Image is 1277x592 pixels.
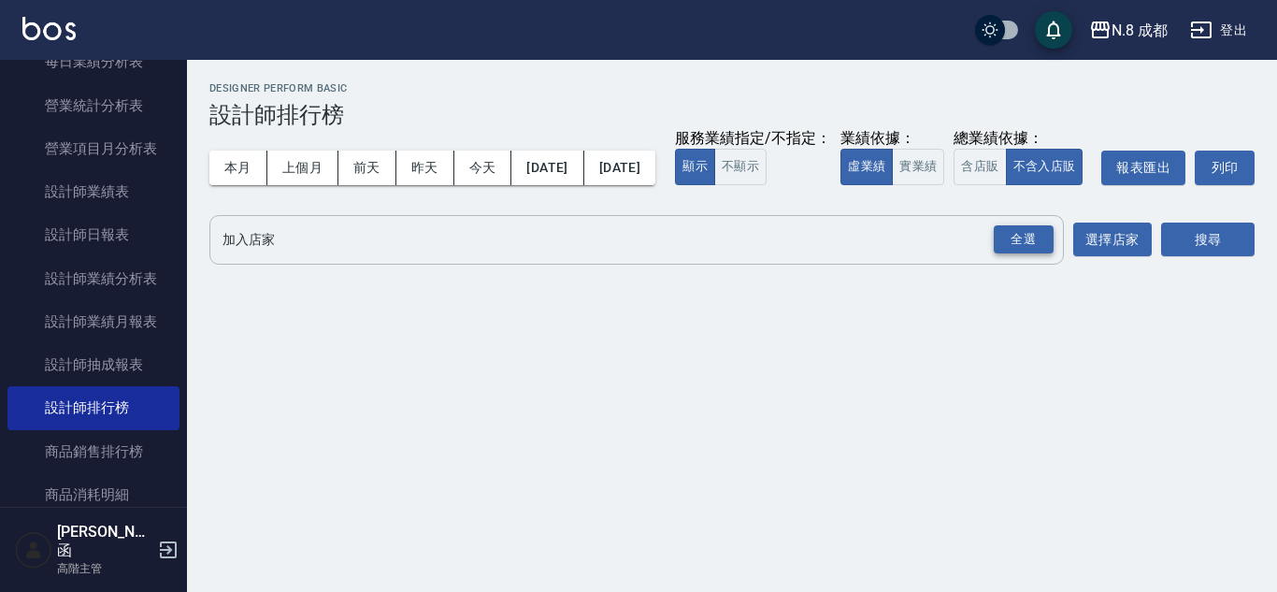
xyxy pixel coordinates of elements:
a: 設計師日報表 [7,213,179,256]
button: 不含入店販 [1006,149,1083,185]
div: 業績依據： [840,129,944,149]
a: 商品消耗明細 [7,473,179,516]
button: 顯示 [675,149,715,185]
button: 虛業績 [840,149,893,185]
button: 搜尋 [1161,223,1255,257]
a: 設計師抽成報表 [7,343,179,386]
button: 選擇店家 [1073,223,1152,257]
div: N.8 成都 [1112,19,1168,42]
button: 前天 [338,151,396,185]
a: 設計師業績分析表 [7,257,179,300]
img: Logo [22,17,76,40]
h5: [PERSON_NAME]函 [57,523,152,560]
button: [DATE] [584,151,655,185]
a: 商品銷售排行榜 [7,430,179,473]
button: 實業績 [892,149,944,185]
button: 今天 [454,151,512,185]
div: 總業績依據： [954,129,1092,149]
button: Open [990,222,1057,258]
div: 服務業績指定/不指定： [675,129,831,149]
button: 不顯示 [714,149,767,185]
button: 登出 [1183,13,1255,48]
a: 每日業績分析表 [7,40,179,83]
h2: Designer Perform Basic [209,82,1255,94]
button: [DATE] [511,151,583,185]
button: 本月 [209,151,267,185]
a: 營業項目月分析表 [7,127,179,170]
h3: 設計師排行榜 [209,102,1255,128]
a: 設計師業績月報表 [7,300,179,343]
a: 營業統計分析表 [7,84,179,127]
button: N.8 成都 [1082,11,1175,50]
a: 設計師業績表 [7,170,179,213]
button: 報表匯出 [1101,151,1185,185]
button: 昨天 [396,151,454,185]
a: 設計師排行榜 [7,386,179,429]
button: save [1035,11,1072,49]
button: 含店販 [954,149,1006,185]
button: 上個月 [267,151,338,185]
input: 店家名稱 [218,224,1027,256]
p: 高階主管 [57,560,152,577]
button: 列印 [1195,151,1255,185]
div: 全選 [994,225,1054,254]
img: Person [15,531,52,569]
